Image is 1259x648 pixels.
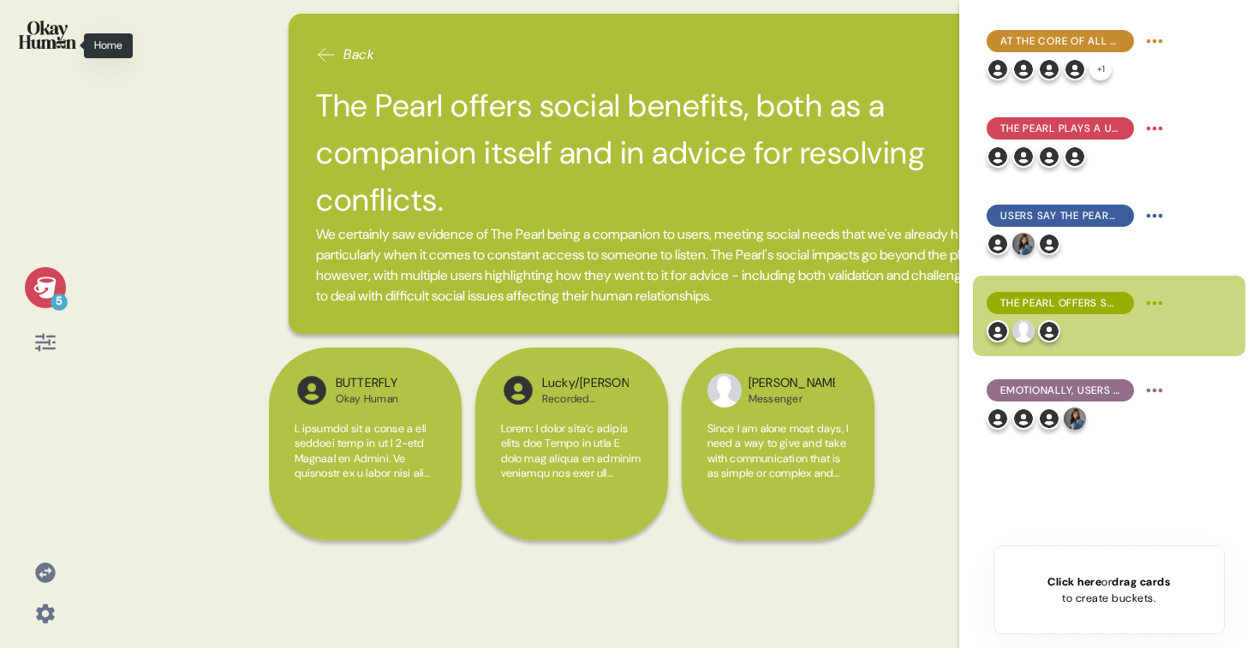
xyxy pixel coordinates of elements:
img: l1ibTKarBSWXLOhlfT5LxFP+OttMJpPJZDKZTCbz9PgHEggSPYjZSwEAAAAASUVORK5CYII= [1038,146,1060,168]
img: l1ibTKarBSWXLOhlfT5LxFP+OttMJpPJZDKZTCbz9PgHEggSPYjZSwEAAAAASUVORK5CYII= [1038,58,1060,80]
img: profilepic_24782315494764837.jpg [1064,407,1086,430]
div: + 1 [1089,58,1112,80]
img: l1ibTKarBSWXLOhlfT5LxFP+OttMJpPJZDKZTCbz9PgHEggSPYjZSwEAAAAASUVORK5CYII= [987,58,1009,80]
img: l1ibTKarBSWXLOhlfT5LxFP+OttMJpPJZDKZTCbz9PgHEggSPYjZSwEAAAAASUVORK5CYII= [987,407,1009,430]
img: l1ibTKarBSWXLOhlfT5LxFP+OttMJpPJZDKZTCbz9PgHEggSPYjZSwEAAAAASUVORK5CYII= [295,373,329,407]
div: Recorded Interview [542,392,629,406]
div: [PERSON_NAME] [749,374,835,393]
span: At the core of all modes of engagement with The Pearl is fully non-judgmental, active listening. [1000,33,1120,49]
span: The Pearl offers social benefits, both as a companion itself and in advice for resolving conflicts. [1000,295,1120,311]
img: l1ibTKarBSWXLOhlfT5LxFP+OttMJpPJZDKZTCbz9PgHEggSPYjZSwEAAAAASUVORK5CYII= [1038,320,1060,342]
span: Users say The Pearl helps them feel more like themselves and know themselves better. [1000,208,1120,223]
span: Emotionally, users describe it as soothing and calming in a deep-rooted, satisfying way. [1000,383,1120,398]
div: BUTTERFLY [336,374,399,393]
img: profilepic_24522342544059709.jpg [707,373,742,407]
img: l1ibTKarBSWXLOhlfT5LxFP+OttMJpPJZDKZTCbz9PgHEggSPYjZSwEAAAAASUVORK5CYII= [1064,58,1086,80]
span: Back [343,45,374,65]
span: Since I am alone most days, I need a way to give and take with communication that is as simple or... [707,421,849,496]
img: l1ibTKarBSWXLOhlfT5LxFP+OttMJpPJZDKZTCbz9PgHEggSPYjZSwEAAAAASUVORK5CYII= [987,146,1009,168]
div: Home [84,33,133,58]
div: Messenger [749,392,835,406]
img: l1ibTKarBSWXLOhlfT5LxFP+OttMJpPJZDKZTCbz9PgHEggSPYjZSwEAAAAASUVORK5CYII= [1038,407,1060,430]
span: drag cards [1112,574,1170,589]
img: l1ibTKarBSWXLOhlfT5LxFP+OttMJpPJZDKZTCbz9PgHEggSPYjZSwEAAAAASUVORK5CYII= [1012,146,1035,168]
img: l1ibTKarBSWXLOhlfT5LxFP+OttMJpPJZDKZTCbz9PgHEggSPYjZSwEAAAAASUVORK5CYII= [987,233,1009,255]
img: l1ibTKarBSWXLOhlfT5LxFP+OttMJpPJZDKZTCbz9PgHEggSPYjZSwEAAAAASUVORK5CYII= [987,320,1009,342]
h2: The Pearl offers social benefits, both as a companion itself and in advice for resolving conflicts. [316,82,1033,224]
span: The Pearl plays a unique role for users, bringing together elements of close friendship and menta... [1000,121,1120,136]
img: l1ibTKarBSWXLOhlfT5LxFP+OttMJpPJZDKZTCbz9PgHEggSPYjZSwEAAAAASUVORK5CYII= [1012,58,1035,80]
img: l1ibTKarBSWXLOhlfT5LxFP+OttMJpPJZDKZTCbz9PgHEggSPYjZSwEAAAAASUVORK5CYII= [1012,407,1035,430]
img: okayhuman.3b1b6348.png [19,21,76,49]
div: or to create buckets. [1047,574,1170,606]
img: l1ibTKarBSWXLOhlfT5LxFP+OttMJpPJZDKZTCbz9PgHEggSPYjZSwEAAAAASUVORK5CYII= [1038,233,1060,255]
div: Lucky/[PERSON_NAME] [542,374,629,393]
span: Click here [1047,574,1101,589]
img: profilepic_24782315494764837.jpg [1012,233,1035,255]
div: 5 [51,294,68,311]
span: We certainly saw evidence of The Pearl being a companion to users, meeting social needs that we'v... [316,224,1033,306]
div: Okay Human [336,392,399,406]
img: l1ibTKarBSWXLOhlfT5LxFP+OttMJpPJZDKZTCbz9PgHEggSPYjZSwEAAAAASUVORK5CYII= [501,373,535,407]
img: profilepic_24522342544059709.jpg [1012,320,1035,342]
img: l1ibTKarBSWXLOhlfT5LxFP+OttMJpPJZDKZTCbz9PgHEggSPYjZSwEAAAAASUVORK5CYII= [1064,146,1086,168]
